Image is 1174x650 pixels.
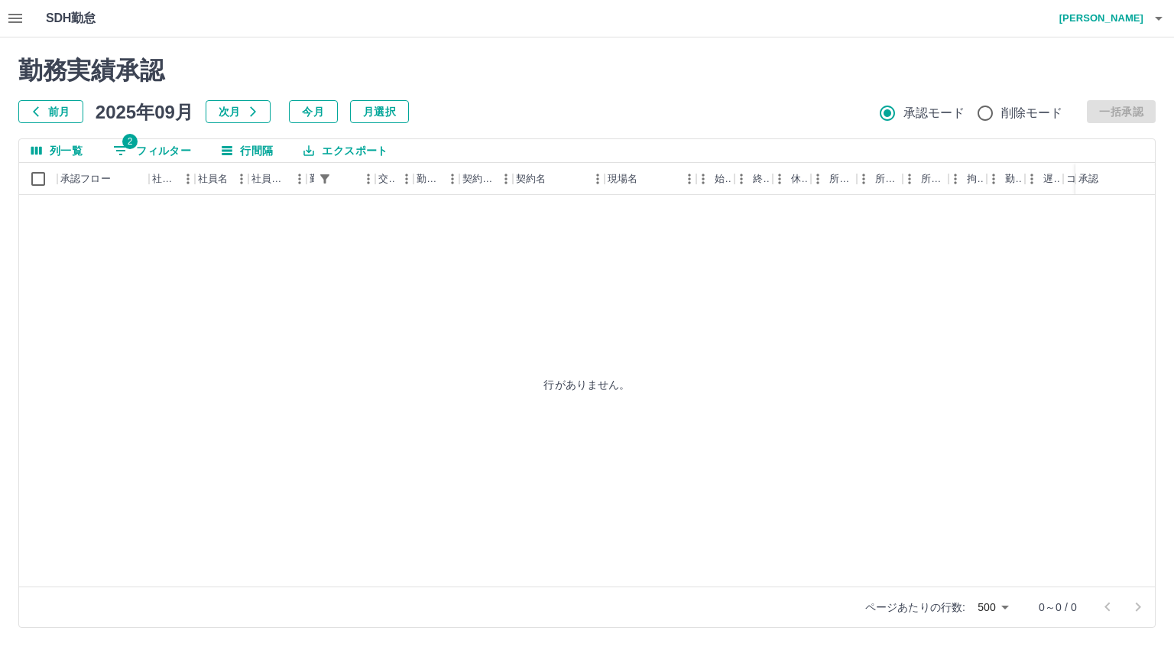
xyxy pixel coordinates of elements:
[753,163,770,195] div: 終業
[516,163,546,195] div: 契約名
[1078,163,1098,195] div: 承認
[1039,600,1077,615] p: 0～0 / 0
[60,163,111,195] div: 承認フロー
[865,600,965,615] p: ページあたりの行数:
[921,163,945,195] div: 所定休憩
[18,56,1156,85] h2: 勤務実績承認
[829,163,854,195] div: 所定開始
[608,163,637,195] div: 現場名
[122,134,138,149] span: 2
[1075,163,1155,195] div: 承認
[314,168,336,190] button: フィルター表示
[101,139,203,162] button: フィルター表示
[19,139,95,162] button: 列選択
[291,139,400,162] button: エクスポート
[791,163,808,195] div: 休憩
[949,163,987,195] div: 拘束
[1025,163,1063,195] div: 遅刻等
[678,167,701,190] button: メニュー
[336,168,357,190] button: ソート
[350,100,409,123] button: 月選択
[357,167,380,190] button: メニュー
[206,100,271,123] button: 次月
[288,167,311,190] button: メニュー
[715,163,731,195] div: 始業
[96,100,193,123] h5: 2025年09月
[857,163,903,195] div: 所定終業
[209,139,285,162] button: 行間隔
[903,104,965,122] span: 承認モード
[395,167,418,190] button: メニュー
[605,163,696,195] div: 現場名
[1005,163,1022,195] div: 勤務
[314,168,336,190] div: 1件のフィルターを適用中
[289,100,338,123] button: 今月
[735,163,773,195] div: 終業
[230,167,253,190] button: メニュー
[1043,163,1060,195] div: 遅刻等
[903,163,949,195] div: 所定休憩
[459,163,513,195] div: 契約コード
[441,167,464,190] button: メニュー
[57,163,149,195] div: 承認フロー
[967,163,984,195] div: 拘束
[875,163,900,195] div: 所定終業
[971,596,1014,619] div: 500
[413,163,459,195] div: 勤務区分
[811,163,857,195] div: 所定開始
[987,163,1025,195] div: 勤務
[248,163,306,195] div: 社員区分
[19,195,1155,574] div: 行がありません。
[177,167,199,190] button: メニュー
[375,163,413,195] div: 交通費
[152,163,177,195] div: 社員番号
[1001,104,1063,122] span: 削除モード
[198,163,228,195] div: 社員名
[195,163,248,195] div: 社員名
[306,163,375,195] div: 勤務日
[149,163,195,195] div: 社員番号
[462,163,495,195] div: 契約コード
[495,167,517,190] button: メニュー
[696,163,735,195] div: 始業
[417,163,441,195] div: 勤務区分
[18,100,83,123] button: 前月
[586,167,609,190] button: メニュー
[773,163,811,195] div: 休憩
[378,163,395,195] div: 交通費
[251,163,288,195] div: 社員区分
[513,163,605,195] div: 契約名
